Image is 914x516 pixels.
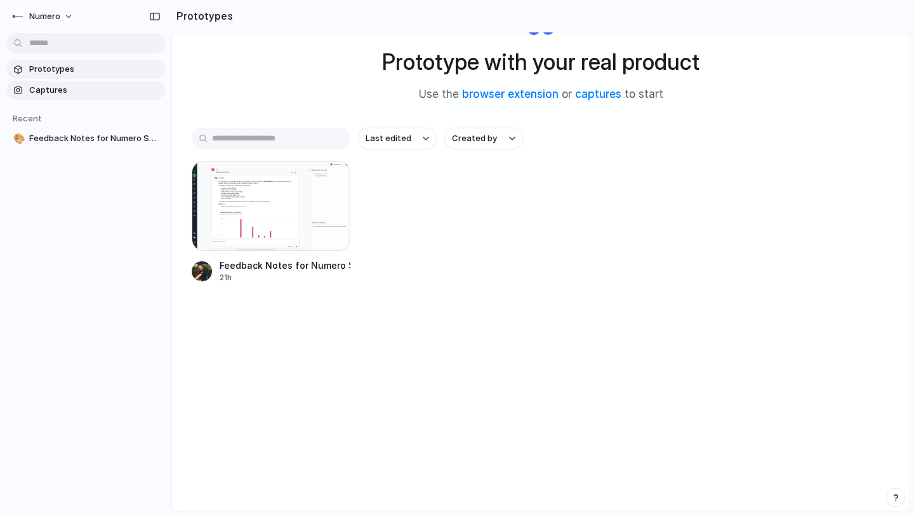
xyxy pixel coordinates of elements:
[29,132,160,145] span: Feedback Notes for Numero Secure Stream
[29,10,60,23] span: Numero
[6,129,165,148] a: 🎨Feedback Notes for Numero Secure Stream
[220,259,350,272] div: Feedback Notes for Numero Secure Stream
[382,45,699,79] h1: Prototype with your real product
[444,128,523,149] button: Created by
[171,8,233,24] h2: Prototypes
[6,60,165,79] a: Prototypes
[419,86,663,103] span: Use the or to start
[366,132,411,145] span: Last edited
[6,81,165,100] a: Captures
[11,132,24,145] button: 🎨
[192,161,350,283] a: Feedback Notes for Numero Secure StreamFeedback Notes for Numero Secure Stream21h
[13,113,42,123] span: Recent
[13,132,22,146] div: 🎨
[6,6,80,27] button: Numero
[358,128,437,149] button: Last edited
[462,88,559,100] a: browser extension
[452,132,497,145] span: Created by
[575,88,621,100] a: captures
[220,272,350,283] div: 21h
[29,63,160,76] span: Prototypes
[29,84,160,97] span: Captures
